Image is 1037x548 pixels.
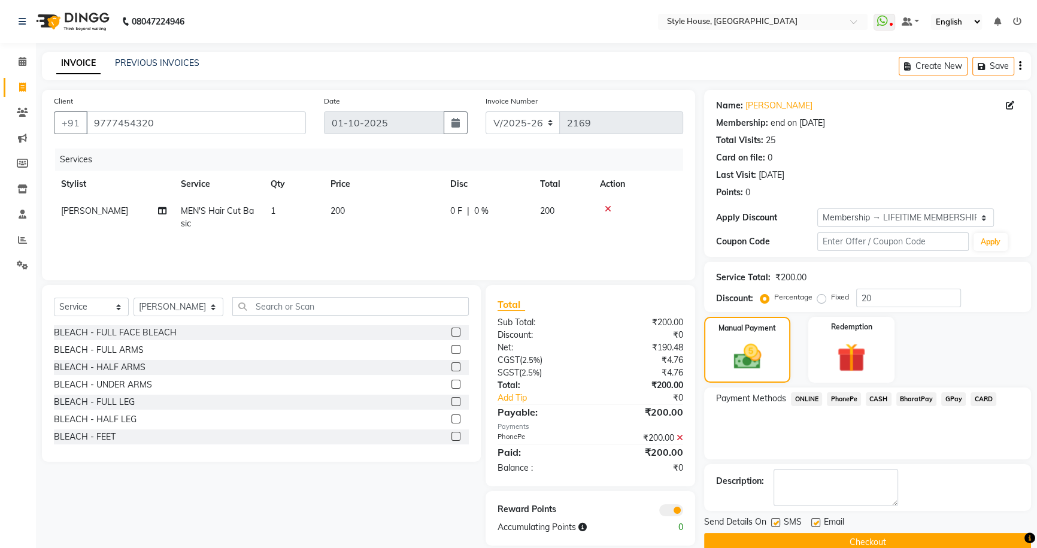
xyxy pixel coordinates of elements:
div: Last Visit: [716,169,756,181]
a: Add Tip [489,392,608,404]
div: ₹0 [607,392,692,404]
img: logo [31,5,113,38]
div: Services [55,149,692,171]
label: Redemption [831,322,872,332]
span: MEN'S Hair Cut Basic [181,205,254,229]
div: 25 [766,134,775,147]
span: CGST [498,355,520,365]
th: Total [533,171,593,198]
div: Points: [716,186,743,199]
th: Price [323,171,443,198]
label: Client [54,96,73,107]
b: 08047224946 [132,5,184,38]
div: BLEACH - FULL LEG [54,396,135,408]
label: Percentage [774,292,812,302]
div: PhonePe [489,432,590,444]
div: Name: [716,99,743,112]
div: 0 [745,186,750,199]
th: Service [174,171,263,198]
span: 2.5% [522,355,540,365]
span: 200 [540,205,554,216]
span: Total [498,298,525,311]
input: Search or Scan [232,297,469,316]
span: ONLINE [791,392,822,406]
div: end on [DATE] [771,117,825,129]
th: Stylist [54,171,174,198]
span: SGST [498,367,519,378]
button: Create New [899,57,968,75]
div: Reward Points [489,503,590,516]
span: SMS [784,516,802,531]
img: _cash.svg [725,341,770,373]
img: _gift.svg [828,340,875,376]
input: Search by Name/Mobile/Email/Code [86,111,306,134]
button: Save [972,57,1014,75]
div: Membership: [716,117,768,129]
label: Date [324,96,340,107]
div: ₹4.76 [590,354,692,367]
div: BLEACH - UNDER ARMS [54,379,152,391]
span: Payment Methods [716,392,786,405]
span: BharatPay [896,392,937,406]
div: Net: [489,341,590,354]
div: ₹200.00 [590,432,692,444]
th: Qty [263,171,323,198]
input: Enter Offer / Coupon Code [817,232,969,251]
div: BLEACH - HALF ARMS [54,361,145,374]
div: Payable: [489,405,590,419]
div: ₹190.48 [590,341,692,354]
div: Card on file: [716,152,765,164]
span: PhonePe [827,392,861,406]
div: Description: [716,475,764,488]
label: Fixed [831,292,849,302]
div: BLEACH - HALF LEG [54,413,137,426]
div: ₹0 [590,329,692,341]
label: Invoice Number [486,96,538,107]
div: ₹4.76 [590,367,692,379]
a: PREVIOUS INVOICES [115,57,199,68]
div: ( ) [489,354,590,367]
div: Service Total: [716,271,771,284]
div: Accumulating Points [489,521,642,534]
span: Email [824,516,844,531]
span: 2.5% [521,368,539,377]
div: Coupon Code [716,235,817,248]
a: INVOICE [56,53,101,74]
div: BLEACH - FEET [54,431,116,443]
span: | [467,205,469,217]
div: Payments [498,422,684,432]
span: 0 F [450,205,462,217]
th: Disc [443,171,533,198]
label: Manual Payment [718,323,776,334]
div: ₹200.00 [590,405,692,419]
div: ₹200.00 [590,316,692,329]
span: 0 % [474,205,489,217]
div: ₹0 [590,462,692,474]
a: [PERSON_NAME] [745,99,812,112]
button: +91 [54,111,87,134]
div: 0 [768,152,772,164]
span: 200 [330,205,345,216]
span: 1 [271,205,275,216]
div: Paid: [489,445,590,459]
div: BLEACH - FULL ARMS [54,344,144,356]
div: Discount: [489,329,590,341]
span: CASH [866,392,892,406]
div: Sub Total: [489,316,590,329]
div: Discount: [716,292,753,305]
div: ₹200.00 [775,271,806,284]
div: [DATE] [759,169,784,181]
div: ( ) [489,367,590,379]
span: [PERSON_NAME] [61,205,128,216]
button: Apply [974,233,1008,251]
div: Balance : [489,462,590,474]
th: Action [593,171,683,198]
span: CARD [971,392,996,406]
div: Apply Discount [716,211,817,224]
span: Send Details On [704,516,766,531]
span: GPay [941,392,966,406]
div: ₹200.00 [590,445,692,459]
div: Total: [489,379,590,392]
div: BLEACH - FULL FACE BLEACH [54,326,177,339]
div: 0 [641,521,692,534]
